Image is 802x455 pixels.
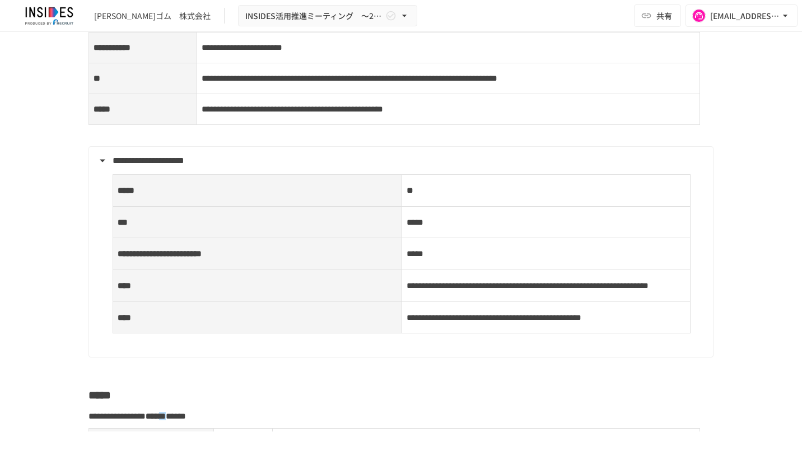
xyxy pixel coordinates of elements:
img: JmGSPSkPjKwBq77AtHmwC7bJguQHJlCRQfAXtnx4WuV [13,7,85,25]
div: [EMAIL_ADDRESS][DOMAIN_NAME] [710,9,780,23]
button: 共有 [634,4,681,27]
span: 共有 [656,10,672,22]
button: [EMAIL_ADDRESS][DOMAIN_NAME] [686,4,798,27]
div: [PERSON_NAME]ゴム 株式会社 [94,10,211,22]
span: INSIDES活用推進ミーティング ～2回目～ [245,9,383,23]
button: INSIDES活用推進ミーティング ～2回目～ [238,5,417,27]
